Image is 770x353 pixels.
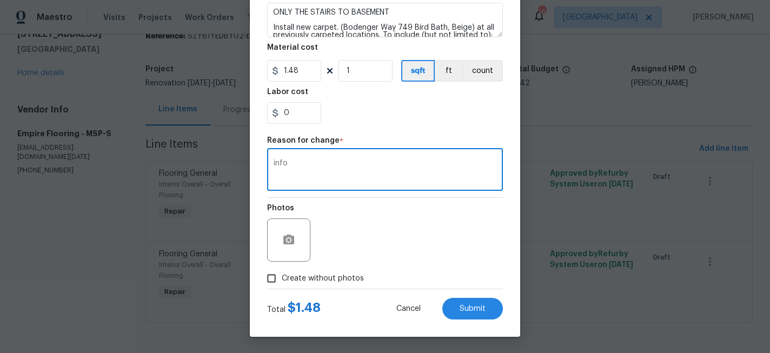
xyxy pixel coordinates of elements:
h5: Photos [267,204,294,212]
span: $ 1.48 [288,301,321,314]
button: count [462,60,503,82]
div: Total [267,302,321,315]
button: ft [435,60,462,82]
h5: Labor cost [267,88,308,96]
span: Cancel [396,305,421,313]
button: sqft [401,60,435,82]
textarea: ONLY THE STAIRS TO BASEMENT Install new carpet. (Bodenger Way 749 Bird Bath, Beige) at all previo... [267,3,503,37]
h5: Material cost [267,44,318,51]
button: Submit [442,298,503,319]
textarea: info [274,159,496,182]
span: Submit [460,305,486,313]
button: Cancel [379,298,438,319]
span: Create without photos [282,273,364,284]
h5: Reason for change [267,137,340,144]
